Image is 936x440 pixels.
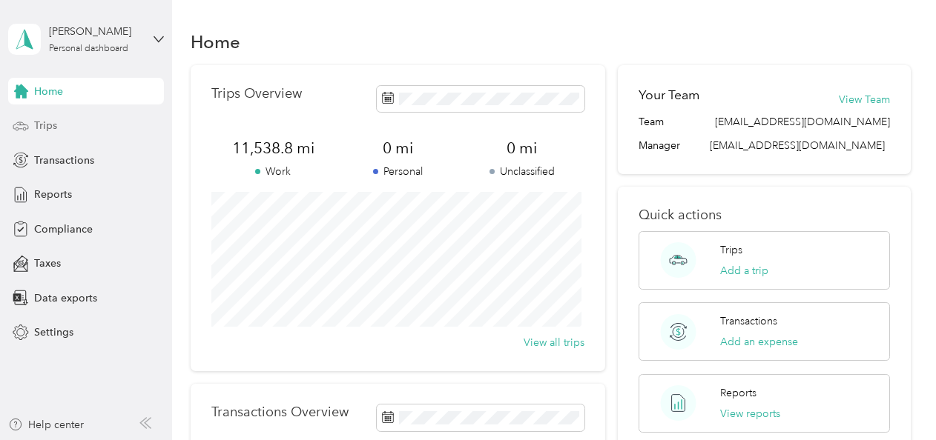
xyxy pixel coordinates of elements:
button: Help center [8,417,84,433]
p: Transactions [720,313,777,329]
p: Reports [720,385,757,401]
div: [PERSON_NAME] [49,24,142,39]
iframe: Everlance-gr Chat Button Frame [853,357,936,440]
button: Add an expense [720,334,798,350]
span: Taxes [34,256,61,271]
span: 0 mi [335,138,460,159]
span: [EMAIL_ADDRESS][DOMAIN_NAME] [715,114,890,130]
span: Data exports [34,290,97,306]
span: Team [639,114,664,130]
span: 0 mi [460,138,584,159]
button: View all trips [524,335,584,350]
span: Manager [639,138,680,153]
div: Personal dashboard [49,44,128,53]
p: Transactions Overview [211,404,349,420]
p: Quick actions [639,207,889,223]
p: Trips [720,242,742,258]
h2: Your Team [639,86,699,104]
span: Trips [34,118,57,133]
p: Unclassified [460,164,584,179]
span: Settings [34,324,73,340]
span: Transactions [34,153,94,168]
span: Home [34,84,63,99]
span: [EMAIL_ADDRESS][DOMAIN_NAME] [710,139,885,152]
span: 11,538.8 mi [211,138,336,159]
span: Reports [34,187,72,202]
button: Add a trip [720,263,768,279]
button: View Team [839,92,890,107]
p: Personal [335,164,460,179]
span: Compliance [34,221,93,237]
button: View reports [720,406,780,421]
p: Trips Overview [211,86,302,101]
h1: Home [191,34,240,50]
p: Work [211,164,336,179]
